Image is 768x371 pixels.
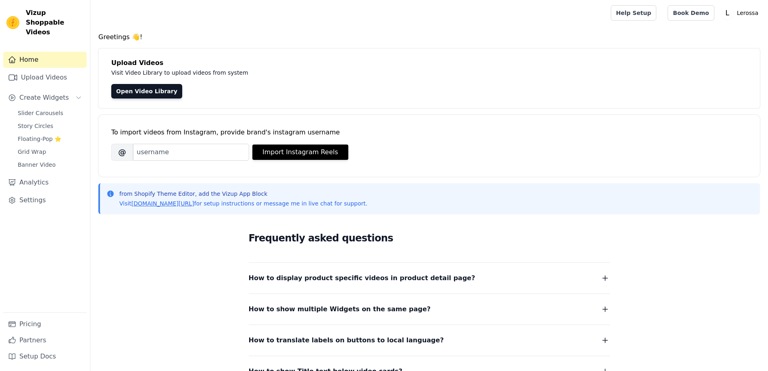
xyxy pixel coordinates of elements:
[3,192,87,208] a: Settings
[119,190,367,198] p: from Shopify Theme Editor, add the Vizup App Block
[668,5,714,21] a: Book Demo
[18,135,61,143] span: Floating-Pop ⭐
[3,69,87,86] a: Upload Videos
[3,348,87,365] a: Setup Docs
[611,5,656,21] a: Help Setup
[119,199,367,208] p: Visit for setup instructions or message me in live chat for support.
[19,93,69,103] span: Create Widgets
[249,304,610,315] button: How to show multiple Widgets on the same page?
[111,58,747,68] h4: Upload Videos
[111,68,472,78] p: Visit Video Library to upload videos from system
[3,316,87,332] a: Pricing
[13,107,87,119] a: Slider Carousels
[13,120,87,132] a: Story Circles
[3,90,87,106] button: Create Widgets
[3,174,87,191] a: Analytics
[13,146,87,157] a: Grid Wrap
[18,122,53,130] span: Story Circles
[249,272,475,284] span: How to display product specific videos in product detail page?
[249,230,610,246] h2: Frequently asked questions
[133,144,249,161] input: username
[721,6,762,20] button: L Lerossa
[13,159,87,170] a: Banner Video
[249,272,610,284] button: How to display product specific videos in product detail page?
[26,8,83,37] span: Vizup Shoppable Videos
[111,128,747,137] div: To import videos from Instagram, provide brand's instagram username
[6,16,19,29] img: Vizup
[725,9,729,17] text: L
[252,145,348,160] button: Import Instagram Reels
[3,52,87,68] a: Home
[13,133,87,145] a: Floating-Pop ⭐
[18,161,56,169] span: Banner Video
[111,84,182,99] a: Open Video Library
[249,335,444,346] span: How to translate labels on buttons to local language?
[734,6,762,20] p: Lerossa
[18,109,63,117] span: Slider Carousels
[131,200,194,207] a: [DOMAIN_NAME][URL]
[3,332,87,348] a: Partners
[249,335,610,346] button: How to translate labels on buttons to local language?
[249,304,431,315] span: How to show multiple Widgets on the same page?
[111,144,133,161] span: @
[18,148,46,156] span: Grid Wrap
[98,32,760,42] h4: Greetings 👋!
